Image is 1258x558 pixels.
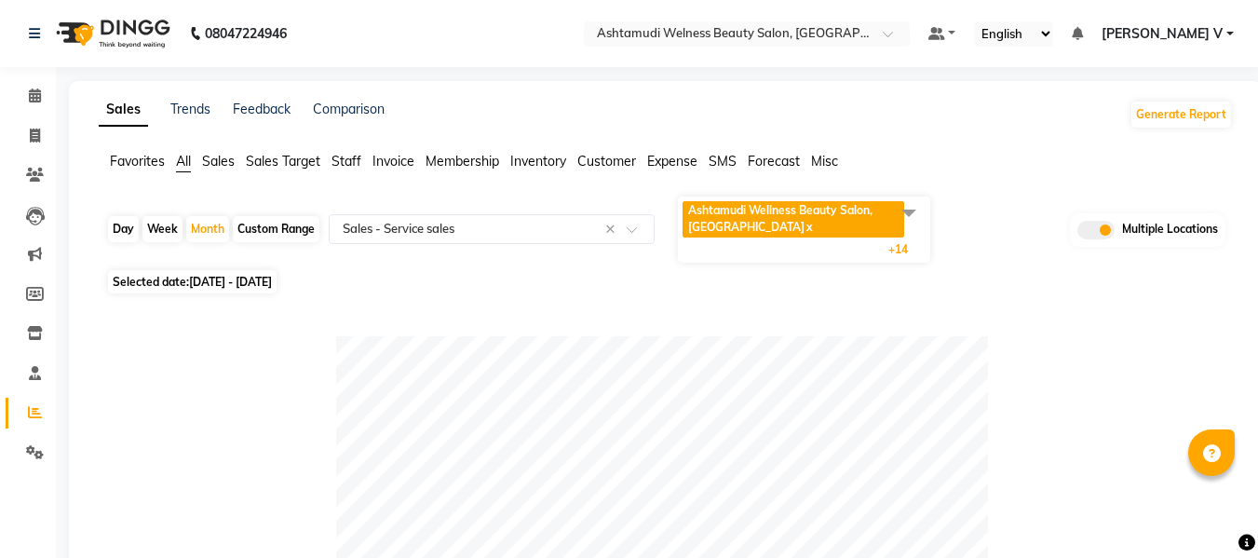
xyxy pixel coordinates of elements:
span: Staff [331,153,361,170]
span: Expense [647,153,697,170]
span: Clear all [605,220,621,239]
span: Customer [577,153,636,170]
span: [DATE] - [DATE] [189,275,272,289]
span: Inventory [510,153,566,170]
span: Misc [811,153,838,170]
a: Comparison [313,101,385,117]
span: Membership [426,153,499,170]
span: +14 [888,242,922,256]
div: Custom Range [233,216,319,242]
a: x [805,220,813,234]
a: Sales [99,93,148,127]
iframe: chat widget [1180,483,1239,539]
img: logo [47,7,175,60]
span: Multiple Locations [1122,221,1218,239]
span: Invoice [372,153,414,170]
a: Feedback [233,101,291,117]
div: Day [108,216,139,242]
div: Week [142,216,183,242]
span: Selected date: [108,270,277,293]
span: Favorites [110,153,165,170]
span: All [176,153,191,170]
span: SMS [709,153,737,170]
b: 08047224946 [205,7,287,60]
button: Generate Report [1131,102,1231,128]
span: Forecast [748,153,800,170]
span: Ashtamudi Wellness Beauty Salon, [GEOGRAPHIC_DATA] [688,203,872,234]
span: Sales Target [246,153,320,170]
a: Trends [170,101,210,117]
div: Month [186,216,229,242]
span: Sales [202,153,235,170]
span: [PERSON_NAME] V [1102,24,1223,44]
